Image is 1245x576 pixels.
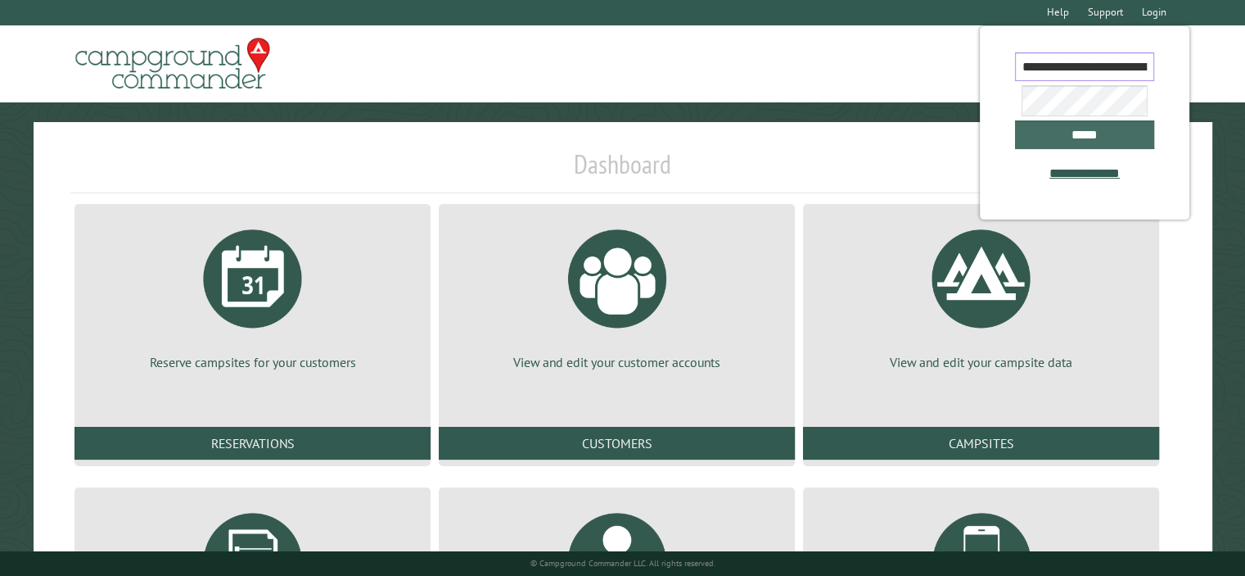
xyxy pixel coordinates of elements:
[530,558,715,569] small: © Campground Commander LLC. All rights reserved.
[803,427,1159,460] a: Campsites
[94,217,411,371] a: Reserve campsites for your customers
[439,427,795,460] a: Customers
[458,353,775,371] p: View and edit your customer accounts
[74,427,431,460] a: Reservations
[94,353,411,371] p: Reserve campsites for your customers
[823,217,1139,371] a: View and edit your campsite data
[823,353,1139,371] p: View and edit your campsite data
[70,32,275,96] img: Campground Commander
[458,217,775,371] a: View and edit your customer accounts
[70,148,1175,193] h1: Dashboard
